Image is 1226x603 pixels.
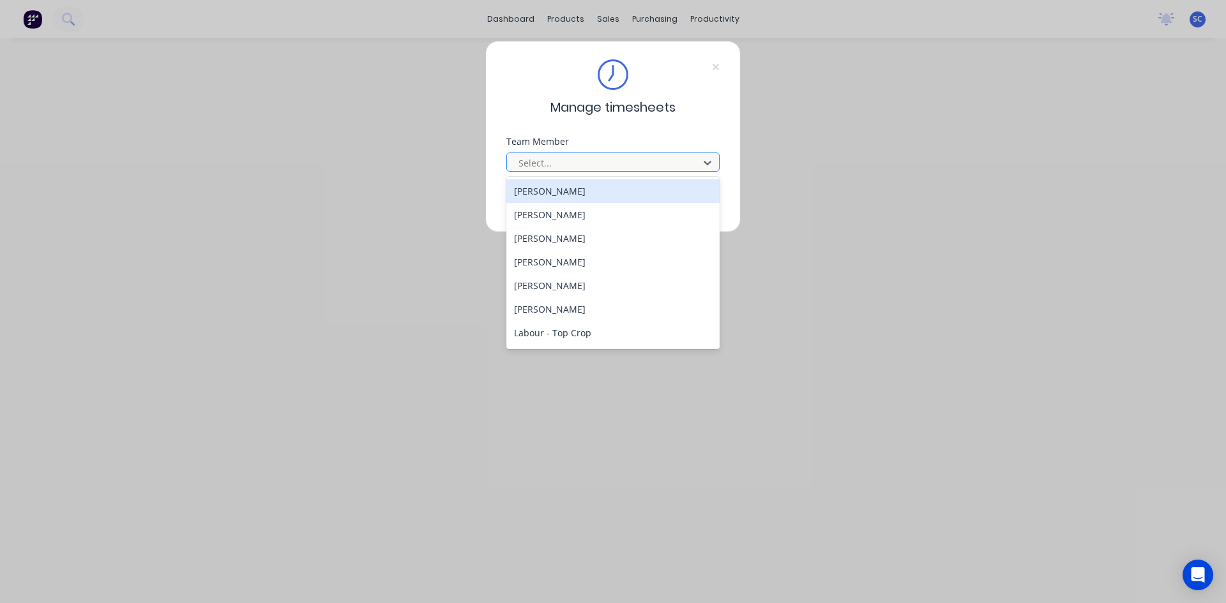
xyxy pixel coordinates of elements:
span: Manage timesheets [550,98,676,117]
div: [PERSON_NAME] [506,297,720,321]
div: [PERSON_NAME] [506,250,720,274]
div: Open Intercom Messenger [1183,560,1213,590]
div: [PERSON_NAME] [506,274,720,297]
div: Team Member [506,137,720,146]
div: [PERSON_NAME] [506,227,720,250]
div: Labour - Apprentice High Priority [506,345,720,368]
div: [PERSON_NAME] [506,203,720,227]
div: Labour - Top Crop [506,321,720,345]
div: [PERSON_NAME] [506,179,720,203]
